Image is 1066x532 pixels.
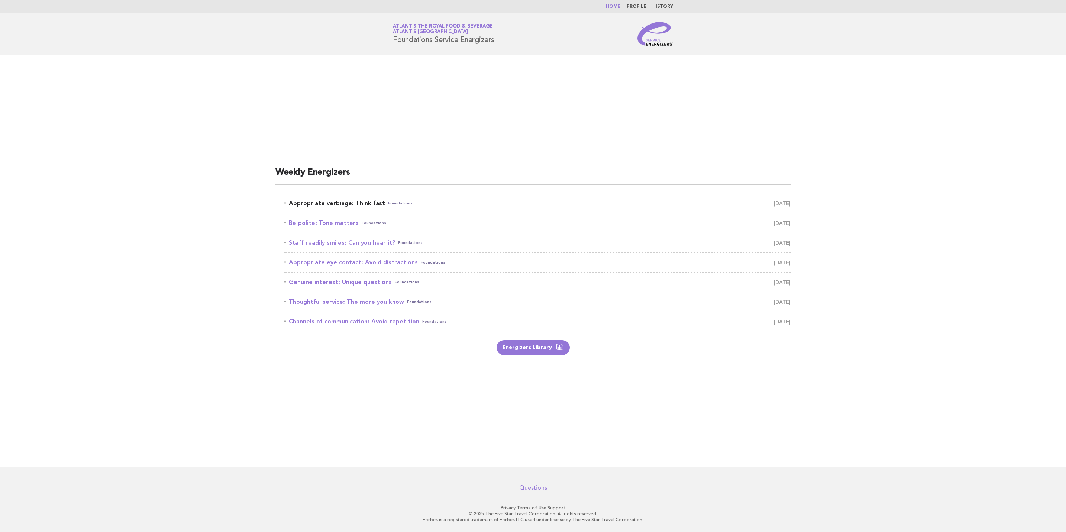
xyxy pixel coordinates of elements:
h1: Foundations Service Energizers [393,24,494,43]
a: Be polite: Tone mattersFoundations [DATE] [284,218,791,228]
a: Energizers Library [497,340,570,355]
a: History [652,4,673,9]
a: Appropriate eye contact: Avoid distractionsFoundations [DATE] [284,257,791,268]
a: Atlantis the Royal Food & BeverageAtlantis [GEOGRAPHIC_DATA] [393,24,493,34]
a: Questions [519,484,547,491]
span: [DATE] [774,198,791,209]
span: Atlantis [GEOGRAPHIC_DATA] [393,30,468,35]
span: [DATE] [774,316,791,327]
span: [DATE] [774,297,791,307]
a: Thoughtful service: The more you knowFoundations [DATE] [284,297,791,307]
p: Forbes is a registered trademark of Forbes LLC used under license by The Five Star Travel Corpora... [306,517,760,523]
img: Service Energizers [637,22,673,46]
h2: Weekly Energizers [275,167,791,185]
a: Staff readily smiles: Can you hear it?Foundations [DATE] [284,238,791,248]
span: [DATE] [774,238,791,248]
a: Channels of communication: Avoid repetitionFoundations [DATE] [284,316,791,327]
p: © 2025 The Five Star Travel Corporation. All rights reserved. [306,511,760,517]
p: · · [306,505,760,511]
a: Profile [627,4,646,9]
span: Foundations [395,277,419,287]
span: Foundations [388,198,413,209]
span: Foundations [398,238,423,248]
a: Genuine interest: Unique questionsFoundations [DATE] [284,277,791,287]
span: [DATE] [774,257,791,268]
span: Foundations [362,218,386,228]
a: Appropriate verbiage: Think fastFoundations [DATE] [284,198,791,209]
a: Home [606,4,621,9]
a: Privacy [501,505,516,510]
span: Foundations [421,257,445,268]
span: [DATE] [774,277,791,287]
a: Terms of Use [517,505,546,510]
span: [DATE] [774,218,791,228]
span: Foundations [422,316,447,327]
span: Foundations [407,297,432,307]
a: Support [547,505,566,510]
